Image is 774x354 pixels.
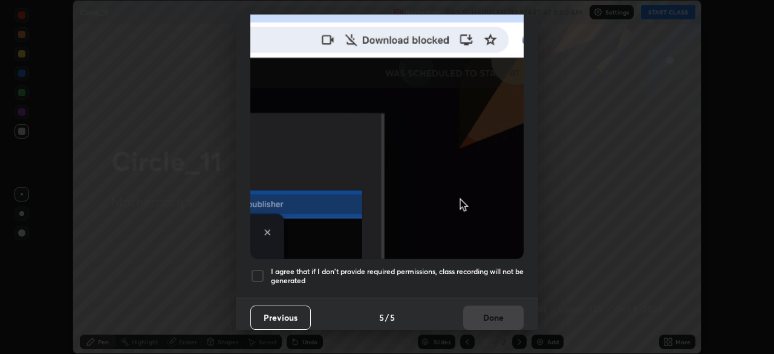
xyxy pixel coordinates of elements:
[390,311,395,324] h4: 5
[271,267,524,286] h5: I agree that if I don't provide required permissions, class recording will not be generated
[385,311,389,324] h4: /
[379,311,384,324] h4: 5
[250,306,311,330] button: Previous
